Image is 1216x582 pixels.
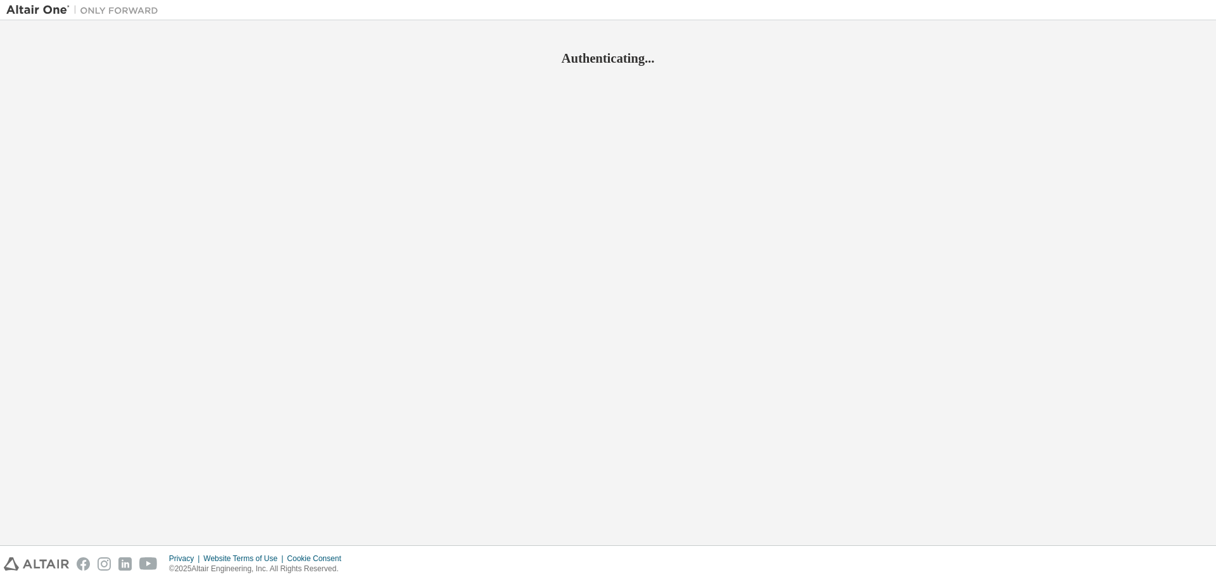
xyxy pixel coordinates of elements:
[118,557,132,571] img: linkedin.svg
[6,50,1210,66] h2: Authenticating...
[98,557,111,571] img: instagram.svg
[6,4,165,16] img: Altair One
[169,554,203,564] div: Privacy
[77,557,90,571] img: facebook.svg
[169,564,349,574] p: © 2025 Altair Engineering, Inc. All Rights Reserved.
[139,557,158,571] img: youtube.svg
[203,554,287,564] div: Website Terms of Use
[4,557,69,571] img: altair_logo.svg
[287,554,348,564] div: Cookie Consent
